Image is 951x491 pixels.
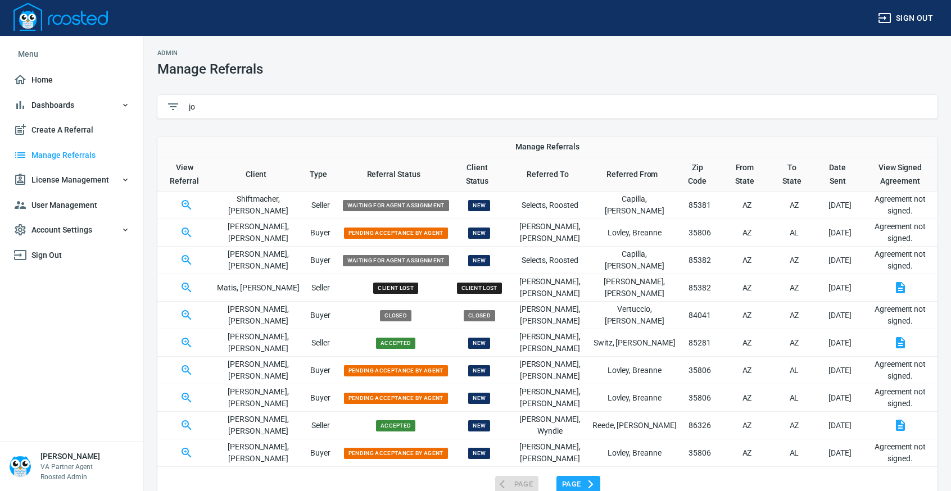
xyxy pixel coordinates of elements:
[592,392,677,404] p: Lovley , Breanne
[592,365,677,376] p: Lovley , Breanne
[772,192,817,219] td: AZ
[772,357,817,384] td: AL
[677,219,722,247] td: 35806
[301,337,341,349] p: Seller
[216,331,300,354] p: [PERSON_NAME] , [PERSON_NAME]
[451,157,508,192] th: Toggle SortBy
[468,200,490,211] span: New
[508,254,592,266] p: Selects , Roosted
[301,447,341,459] p: Buyer
[817,420,863,431] p: [DATE]
[817,310,863,321] p: [DATE]
[13,198,130,212] span: User Management
[508,441,592,465] p: [PERSON_NAME] , [PERSON_NAME]
[722,157,771,192] th: Toggle SortBy
[301,199,341,211] p: Seller
[301,392,341,404] p: Buyer
[722,412,771,439] td: AZ
[722,357,771,384] td: AZ
[592,447,677,459] p: Lovley , Breanne
[592,337,677,349] p: Switz , [PERSON_NAME]
[9,217,134,243] button: Account Settings
[873,8,938,29] button: Sign out
[867,441,933,465] p: Agreement not signed.
[216,303,300,327] p: [PERSON_NAME] , [PERSON_NAME]
[468,338,490,349] span: New
[863,157,938,192] th: View Signed Agreement
[344,365,448,376] span: Pending Acceptance by Agent
[468,393,490,404] span: New
[344,448,448,459] span: Pending Acceptance by Agent
[677,439,722,467] td: 35806
[216,358,300,382] p: [PERSON_NAME] , [PERSON_NAME]
[9,167,134,193] button: License Management
[772,302,817,329] td: AZ
[9,455,31,478] img: Person
[722,329,771,357] td: AZ
[677,329,722,357] td: 85281
[216,248,300,272] p: [PERSON_NAME] , [PERSON_NAME]
[13,73,130,87] span: Home
[216,386,300,410] p: [PERSON_NAME] , [PERSON_NAME]
[344,393,448,404] span: Pending Acceptance by Agent
[677,192,722,219] td: 85381
[817,392,863,404] p: [DATE]
[9,93,134,118] button: Dashboards
[867,248,933,272] p: Agreement not signed.
[592,227,677,239] p: Lovley , Breanne
[677,357,722,384] td: 35806
[772,439,817,467] td: AL
[216,193,300,217] p: Shiftmacher , [PERSON_NAME]
[216,441,300,465] p: [PERSON_NAME] , [PERSON_NAME]
[13,123,130,137] span: Create A Referral
[468,228,490,239] span: New
[9,243,134,268] a: Sign Out
[301,157,341,192] th: Toggle SortBy
[341,157,451,192] th: Toggle SortBy
[40,462,100,472] p: VA Partner Agent
[817,254,863,266] p: [DATE]
[878,11,933,25] span: Sign out
[722,192,771,219] td: AZ
[508,199,592,211] p: Selects , Roosted
[722,219,771,247] td: AZ
[772,157,817,192] th: Toggle SortBy
[464,310,495,321] span: Closed
[380,310,411,321] span: Closed
[677,302,722,329] td: 84041
[772,329,817,357] td: AZ
[677,412,722,439] td: 86326
[9,67,134,93] a: Home
[216,282,300,294] p: Matis , [PERSON_NAME]
[508,331,592,354] p: [PERSON_NAME] , [PERSON_NAME]
[13,248,130,262] span: Sign Out
[508,303,592,327] p: [PERSON_NAME] , [PERSON_NAME]
[508,358,592,382] p: [PERSON_NAME] , [PERSON_NAME]
[592,276,677,299] p: [PERSON_NAME] , [PERSON_NAME]
[508,157,592,192] th: Toggle SortBy
[216,221,300,244] p: [PERSON_NAME] , [PERSON_NAME]
[592,193,677,217] p: Capilla , [PERSON_NAME]
[468,448,490,459] span: New
[817,227,863,239] p: [DATE]
[508,413,592,437] p: [PERSON_NAME] , Wyndie
[817,337,863,349] p: [DATE]
[508,386,592,410] p: [PERSON_NAME] , [PERSON_NAME]
[592,303,677,327] p: Vertuccio , [PERSON_NAME]
[817,199,863,211] p: [DATE]
[468,420,490,431] span: New
[344,228,448,239] span: Pending Acceptance by Agent
[722,247,771,274] td: AZ
[592,157,677,192] th: Toggle SortBy
[817,447,863,459] p: [DATE]
[157,137,938,157] th: Manage Referrals
[189,98,929,115] input: Type to Filter
[508,221,592,244] p: [PERSON_NAME] , [PERSON_NAME]
[157,49,263,57] h2: Admin
[722,274,771,302] td: AZ
[867,386,933,410] p: Agreement not signed.
[817,365,863,376] p: [DATE]
[677,247,722,274] td: 85382
[40,472,100,482] p: Roosted Admin
[301,365,341,376] p: Buyer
